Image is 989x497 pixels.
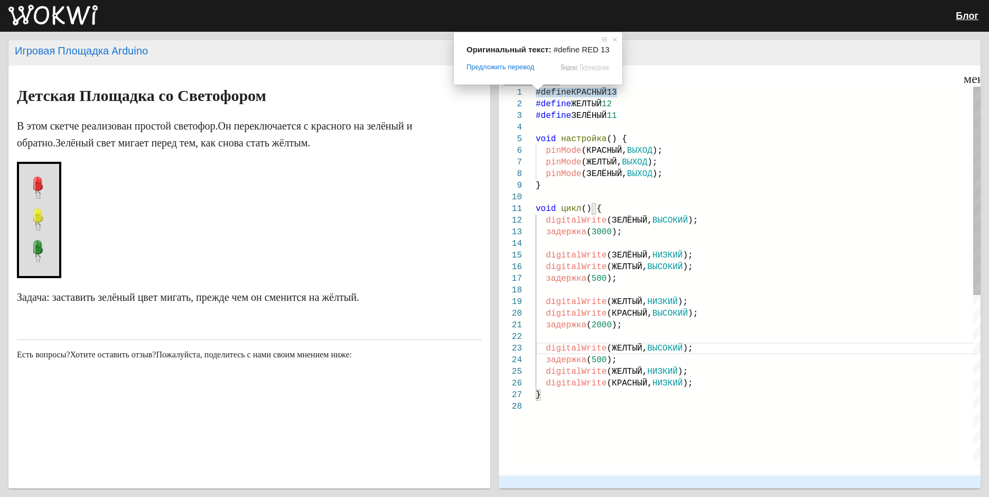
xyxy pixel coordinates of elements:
[647,297,678,307] ya-tr-span: НИЗКИЙ
[546,262,607,272] ya-tr-span: digitalWrite
[607,355,617,365] span: );
[499,98,522,110] div: 2
[607,297,647,307] ya-tr-span: (ЖЕЛТЫЙ,
[581,169,627,179] ya-tr-span: (ЗЕЛЁНЫЙ,
[607,344,647,353] span: (ЖЕЛТЫЙ,
[499,180,522,191] div: 9
[561,204,581,214] ya-tr-span: цикл
[607,379,652,388] ya-tr-span: (КРАСНЫЙ,
[17,120,218,132] ya-tr-span: В этом скетче реализован простой светофор.
[554,45,610,54] span: #define RED 13
[546,158,581,167] ya-tr-span: pinMode
[652,216,688,225] ya-tr-span: ВЫСОКИЙ
[688,216,698,225] ya-tr-span: );
[499,157,522,168] div: 7
[647,367,678,376] span: НИЗКИЙ
[647,344,683,353] span: ВЫСОКИЙ
[586,320,592,330] ya-tr-span: (
[499,389,522,401] div: 27
[8,5,98,26] img: Вокви
[499,273,522,284] div: 17
[546,251,607,260] ya-tr-span: digitalWrite
[607,111,617,121] ya-tr-span: 11
[592,355,607,365] span: 500
[546,309,607,318] ya-tr-span: digitalWrite
[592,227,612,237] ya-tr-span: 3000
[499,226,522,238] div: 13
[683,379,693,388] ya-tr-span: );
[678,297,688,307] ya-tr-span: );
[652,169,663,179] ya-tr-span: );
[499,331,522,343] div: 22
[546,274,586,283] ya-tr-span: задержка
[607,88,617,97] ya-tr-span: 13
[536,88,571,97] ya-tr-span: #define
[499,354,522,366] div: 24
[546,297,607,307] ya-tr-span: digitalWrite
[586,355,592,365] span: (
[499,145,522,157] div: 6
[561,134,607,144] ya-tr-span: настройка
[156,350,352,359] ya-tr-span: Пожалуйста, поделитесь с нами своим мнением ниже:
[607,262,647,272] ya-tr-span: (ЖЕЛТЫЙ,
[499,250,522,261] div: 15
[499,401,522,412] div: 28
[536,390,541,400] span: }
[652,146,663,155] ya-tr-span: );
[546,344,607,353] span: digitalWrite
[536,99,571,109] ya-tr-span: #define
[607,274,617,283] ya-tr-span: );
[499,284,522,296] div: 18
[546,320,586,330] ya-tr-span: задержка
[622,158,647,167] ya-tr-span: ВЫХОД
[536,134,556,144] ya-tr-span: void
[612,320,622,330] ya-tr-span: );
[607,134,627,144] ya-tr-span: () {
[652,309,688,318] ya-tr-span: ВЫСОКИЙ
[55,137,310,149] ya-tr-span: Зелёный свет мигает перед тем, как снова стать жёлтым.
[499,87,522,98] div: 1
[581,146,627,155] ya-tr-span: (КРАСНЫЙ,
[546,227,586,237] ya-tr-span: задержка
[647,158,657,167] ya-tr-span: );
[499,133,522,145] div: 5
[956,10,978,21] a: Блог
[586,274,592,283] ya-tr-span: (
[499,191,522,203] div: 10
[536,204,556,214] ya-tr-span: void
[688,309,698,318] ya-tr-span: );
[546,355,586,365] span: задержка
[683,344,693,353] span: );
[499,168,522,180] div: 8
[15,44,148,57] ya-tr-span: Игровая Площадка Arduino
[466,45,552,54] span: Оригинальный текст:
[499,308,522,319] div: 20
[70,350,156,359] ya-tr-span: Хотите оставить отзыв?
[683,251,693,260] ya-tr-span: );
[546,367,607,376] span: digitalWrite
[17,291,359,303] ya-tr-span: Задача: заставить зелёный цвет мигать, прежде чем он сменится на жёлтый.
[571,99,602,109] ya-tr-span: ЖЕЛТЫЙ
[571,88,607,97] ya-tr-span: КРАСНЫЙ
[499,319,522,331] div: 21
[499,122,522,133] div: 4
[536,181,541,190] span: }
[571,111,607,121] ya-tr-span: ЗЕЛЁНЫЙ
[581,158,622,167] ya-tr-span: (ЖЕЛТЫЙ,
[647,262,683,272] ya-tr-span: ВЫСОКИЙ
[678,367,688,376] span: );
[607,216,652,225] ya-tr-span: (ЗЕЛЁНЫЙ,
[499,296,522,308] div: 19
[652,379,683,388] ya-tr-span: НИЗКИЙ
[499,215,522,226] div: 12
[536,111,571,121] ya-tr-span: #define
[607,367,647,376] span: (ЖЕЛТЫЙ,
[592,274,607,283] ya-tr-span: 500
[546,216,607,225] ya-tr-span: digitalWrite
[17,120,412,149] ya-tr-span: Он переключается с красного на зелёный и обратно.
[499,238,522,250] div: 14
[652,251,683,260] ya-tr-span: НИЗКИЙ
[17,87,266,104] ya-tr-span: Детская Площадка со Светофором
